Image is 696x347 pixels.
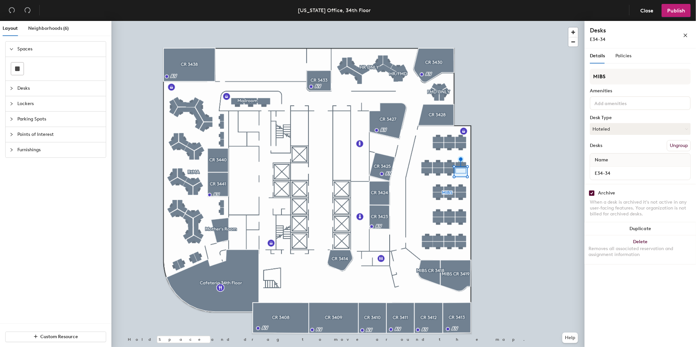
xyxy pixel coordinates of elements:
[589,246,692,258] div: Removes all associated reservation and assignment information
[17,42,102,57] span: Spaces
[3,26,18,31] span: Layout
[590,199,691,217] div: When a desk is archived it's not active in any user-facing features. Your organization is not bil...
[10,47,13,51] span: expanded
[635,4,659,17] button: Close
[21,4,34,17] button: Redo (⌘ + ⇧ + Z)
[298,6,371,14] div: [US_STATE] Office, 34th Floor
[17,112,102,127] span: Parking Spots
[590,26,662,35] h4: Desks
[9,7,15,13] span: undo
[590,123,691,135] button: Hoteled
[640,8,653,14] span: Close
[10,148,13,152] span: collapsed
[28,26,69,31] span: Neighborhoods (6)
[590,143,602,148] div: Desks
[667,8,685,14] span: Publish
[10,86,13,90] span: collapsed
[5,332,106,342] button: Custom Resource
[590,37,606,42] span: E34-34
[683,33,688,38] span: close
[591,154,611,166] span: Name
[585,235,696,264] button: DeleteRemoves all associated reservation and assignment information
[590,115,691,120] div: Desk Type
[10,117,13,121] span: collapsed
[667,140,691,151] button: Ungroup
[17,81,102,96] span: Desks
[17,142,102,157] span: Furnishings
[593,99,652,107] input: Add amenities
[5,4,18,17] button: Undo (⌘ + Z)
[590,53,605,59] span: Details
[585,222,696,235] button: Duplicate
[17,96,102,111] span: Lockers
[591,169,689,178] input: Unnamed desk
[615,53,631,59] span: Policies
[10,102,13,106] span: collapsed
[10,133,13,137] span: collapsed
[662,4,691,17] button: Publish
[562,333,578,343] button: Help
[41,334,78,339] span: Custom Resource
[590,88,691,94] div: Amenities
[598,191,615,196] div: Archive
[17,127,102,142] span: Points of Interest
